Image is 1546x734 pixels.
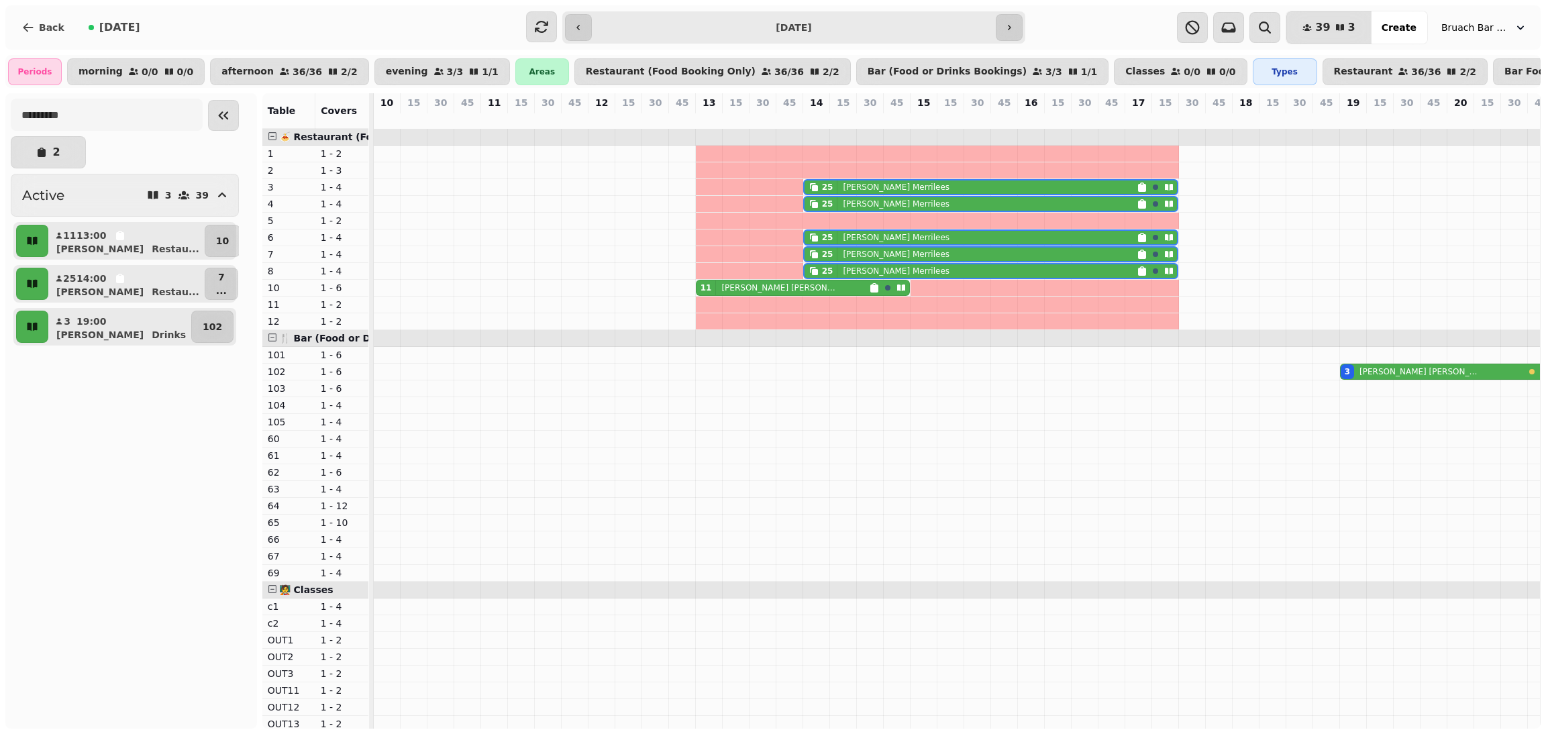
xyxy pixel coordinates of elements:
[843,199,949,209] p: [PERSON_NAME] Merrilees
[1268,112,1278,125] p: 0
[1411,67,1441,76] p: 36 / 36
[321,650,363,664] p: 1 - 2
[321,600,363,613] p: 1 - 4
[784,112,795,125] p: 0
[482,67,499,76] p: 1 / 1
[1187,112,1198,125] p: 0
[864,96,876,109] p: 30
[1427,96,1440,109] p: 45
[321,499,363,513] p: 1 - 12
[677,112,688,125] p: 0
[268,164,310,177] p: 2
[837,96,849,109] p: 15
[1133,112,1144,125] p: 0
[1509,112,1520,125] p: 0
[1286,11,1371,44] button: 393
[1078,96,1091,109] p: 30
[1266,96,1279,109] p: 15
[999,112,1010,125] p: 0
[1051,96,1064,109] p: 15
[1186,96,1198,109] p: 30
[1025,96,1037,109] p: 16
[268,281,310,295] p: 10
[822,249,833,260] div: 25
[1371,11,1427,44] button: Create
[1132,96,1145,109] p: 17
[321,164,363,177] p: 1 - 3
[341,67,358,76] p: 2 / 2
[321,449,363,462] p: 1 - 4
[1253,58,1317,85] div: Types
[268,399,310,412] p: 104
[268,105,296,116] span: Table
[1334,66,1393,77] p: Restaurant
[196,191,209,200] p: 39
[774,67,804,76] p: 36 / 36
[268,700,310,714] p: OUT12
[165,191,172,200] p: 3
[843,266,949,276] p: [PERSON_NAME] Merrilees
[11,136,86,168] button: 2
[822,266,833,276] div: 25
[221,66,274,77] p: afternoon
[321,466,363,479] p: 1 - 6
[268,432,310,445] p: 60
[822,182,833,193] div: 25
[268,315,310,328] p: 12
[409,112,419,125] p: 0
[67,58,205,85] button: morning0/00/0
[39,23,64,32] span: Back
[1114,58,1247,85] button: Classes0/00/0
[321,432,363,445] p: 1 - 4
[945,112,956,125] p: 0
[868,66,1027,77] p: Bar (Food or Drinks Bookings)
[321,566,363,580] p: 1 - 4
[595,96,608,109] p: 12
[321,617,363,630] p: 1 - 4
[1441,21,1508,34] span: Bruach Bar & Restaurant
[516,112,527,125] p: 0
[380,96,393,109] p: 10
[1081,67,1098,76] p: 1 / 1
[268,516,310,529] p: 65
[321,197,363,211] p: 1 - 4
[268,667,310,680] p: OUT3
[407,96,420,109] p: 15
[622,96,635,109] p: 15
[321,180,363,194] p: 1 - 4
[568,96,581,109] p: 45
[1106,112,1117,125] p: 0
[758,112,768,125] p: 0
[76,272,107,285] p: 14:00
[321,533,363,546] p: 1 - 4
[268,650,310,664] p: OUT2
[701,282,712,293] div: 11
[729,96,742,109] p: 15
[76,315,107,328] p: 19:00
[268,633,310,647] p: OUT1
[321,315,363,328] p: 1 - 2
[78,11,151,44] button: [DATE]
[1323,58,1488,85] button: Restaurant36/362/2
[843,182,949,193] p: [PERSON_NAME] Merrilees
[1184,67,1200,76] p: 0 / 0
[811,112,822,125] p: 25
[650,112,661,125] p: 0
[205,225,240,257] button: 10
[191,311,234,343] button: 102
[1455,112,1466,125] p: 0
[268,415,310,429] p: 105
[216,234,229,248] p: 10
[321,684,363,697] p: 1 - 2
[268,248,310,261] p: 7
[1481,96,1494,109] p: 15
[1080,112,1090,125] p: 0
[268,482,310,496] p: 63
[321,667,363,680] p: 1 - 2
[1348,22,1355,33] span: 3
[1402,112,1412,125] p: 0
[268,264,310,278] p: 8
[944,96,957,109] p: 15
[279,132,464,142] span: 🍝 Restaurant (Food Booking Only)
[838,112,849,125] p: 0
